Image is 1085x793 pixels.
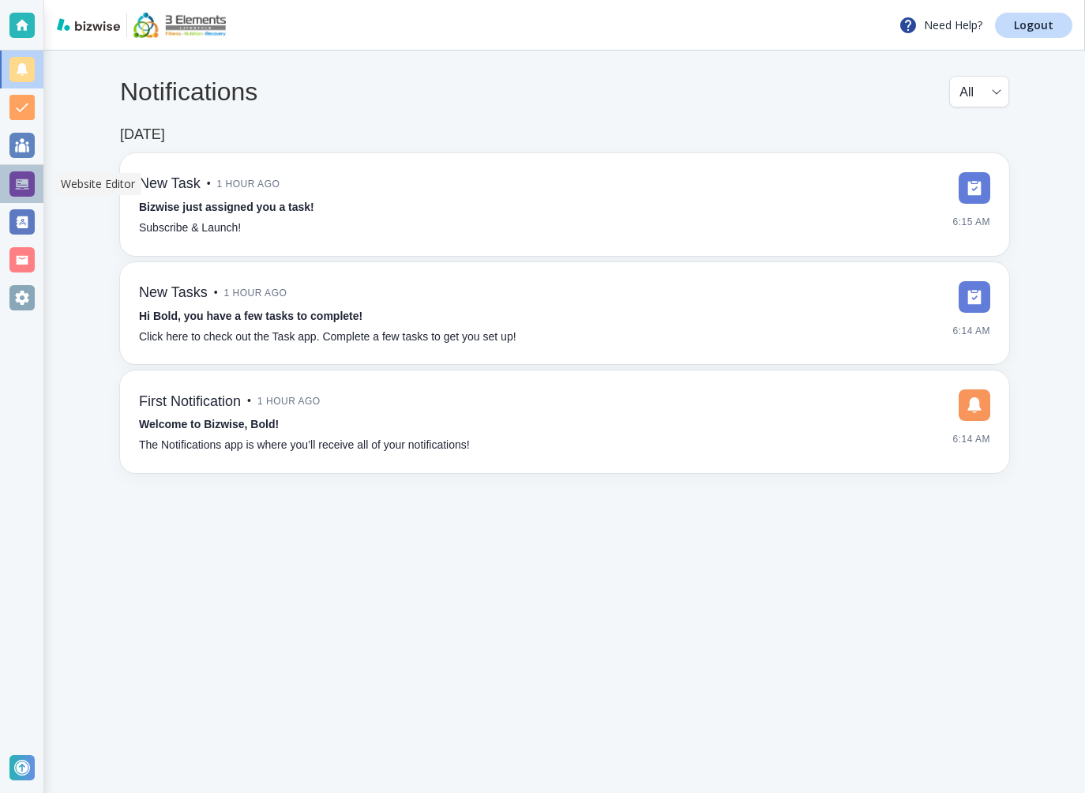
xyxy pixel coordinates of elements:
[139,201,314,213] strong: Bizwise just assigned you a task!
[61,176,135,192] p: Website Editor
[57,18,120,31] img: bizwise
[247,393,251,410] p: •
[139,393,241,411] h6: First Notification
[257,389,321,413] span: 1 hour ago
[899,16,982,35] p: Need Help?
[959,172,990,204] img: DashboardSidebarTasks.svg
[995,13,1072,38] a: Logout
[217,172,280,196] span: 1 hour ago
[139,220,241,237] p: Subscribe & Launch!
[959,77,999,107] div: All
[952,427,990,451] span: 6:14 AM
[214,284,218,302] p: •
[120,153,1009,256] a: New Task•1 hour agoBizwise just assigned you a task!Subscribe & Launch!6:15 AM
[207,175,211,193] p: •
[139,437,470,454] p: The Notifications app is where you’ll receive all of your notifications!
[120,126,165,144] h6: [DATE]
[139,418,279,430] strong: Welcome to Bizwise, Bold!
[959,281,990,313] img: DashboardSidebarTasks.svg
[139,310,362,322] strong: Hi Bold, you have a few tasks to complete!
[120,262,1009,365] a: New Tasks•1 hour agoHi Bold, you have a few tasks to complete!Click here to check out the Task ap...
[120,370,1009,473] a: First Notification•1 hour agoWelcome to Bizwise, Bold!The Notifications app is where you’ll recei...
[139,175,201,193] h6: New Task
[139,329,516,346] p: Click here to check out the Task app. Complete a few tasks to get you set up!
[133,13,226,38] img: Bold V2
[139,284,208,302] h6: New Tasks
[952,319,990,343] span: 6:14 AM
[959,389,990,421] img: DashboardSidebarNotification.svg
[1014,20,1053,31] p: Logout
[952,210,990,234] span: 6:15 AM
[224,281,287,305] span: 1 hour ago
[120,77,257,107] h4: Notifications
